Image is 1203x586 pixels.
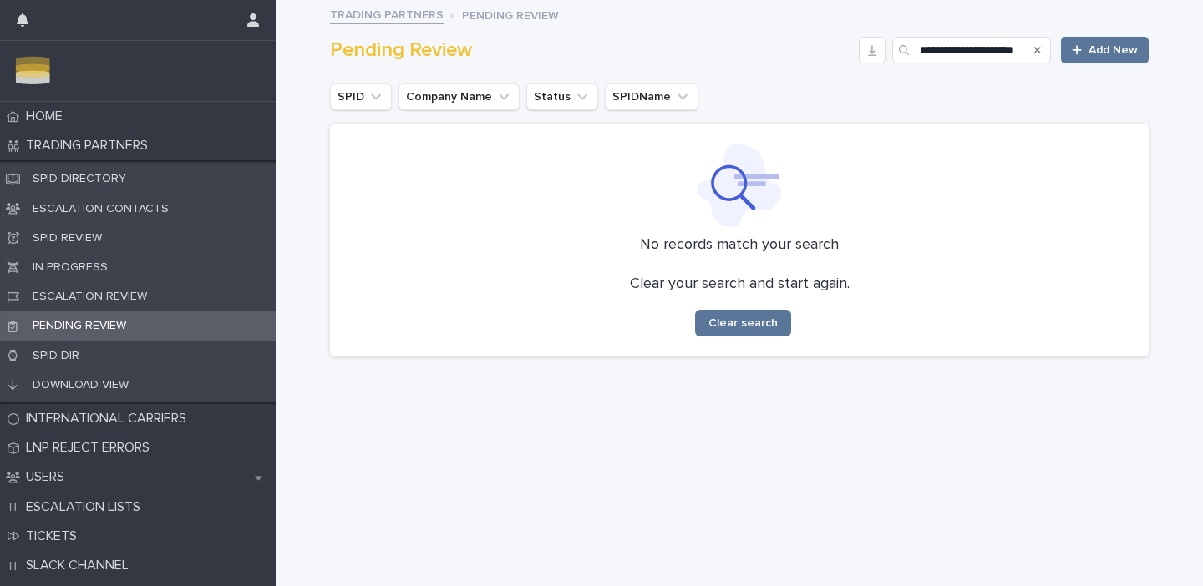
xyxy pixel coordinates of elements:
p: TRADING PARTNERS [19,138,161,154]
p: PENDING REVIEW [19,318,140,334]
p: TICKETS [19,528,90,544]
img: 8jvmU2ehTfO3R9mICSci [13,54,53,88]
input: Search [892,37,1051,63]
a: Add New [1061,37,1149,63]
p: IN PROGRESS [19,260,121,275]
button: Status [526,83,598,110]
p: HOME [19,109,76,124]
button: SPIDName [605,83,698,110]
a: TRADING PARTNERS [330,3,444,24]
p: SPID DIRECTORY [19,171,140,187]
p: LNP REJECT ERRORS [19,440,163,456]
p: ESCALATION CONTACTS [19,201,182,217]
p: ESCALATION LISTS [19,499,154,515]
span: Add New [1089,44,1138,56]
p: PENDING REVIEW [462,4,559,24]
button: Company Name [398,83,520,110]
h1: Pending Review [330,38,852,63]
button: SPID [330,83,392,110]
span: Clear search [708,317,778,329]
p: SPID REVIEW [19,230,115,246]
p: INTERNATIONAL CARRIERS [19,411,200,427]
p: SPID DIR [19,348,93,364]
p: USERS [19,469,78,485]
p: ESCALATION REVIEW [19,289,160,305]
button: Clear search [695,310,791,336]
p: SLACK CHANNEL [19,558,142,573]
p: DOWNLOAD VIEW [19,377,142,393]
p: Clear your search and start again. [630,276,850,292]
p: No records match your search [350,237,1129,253]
